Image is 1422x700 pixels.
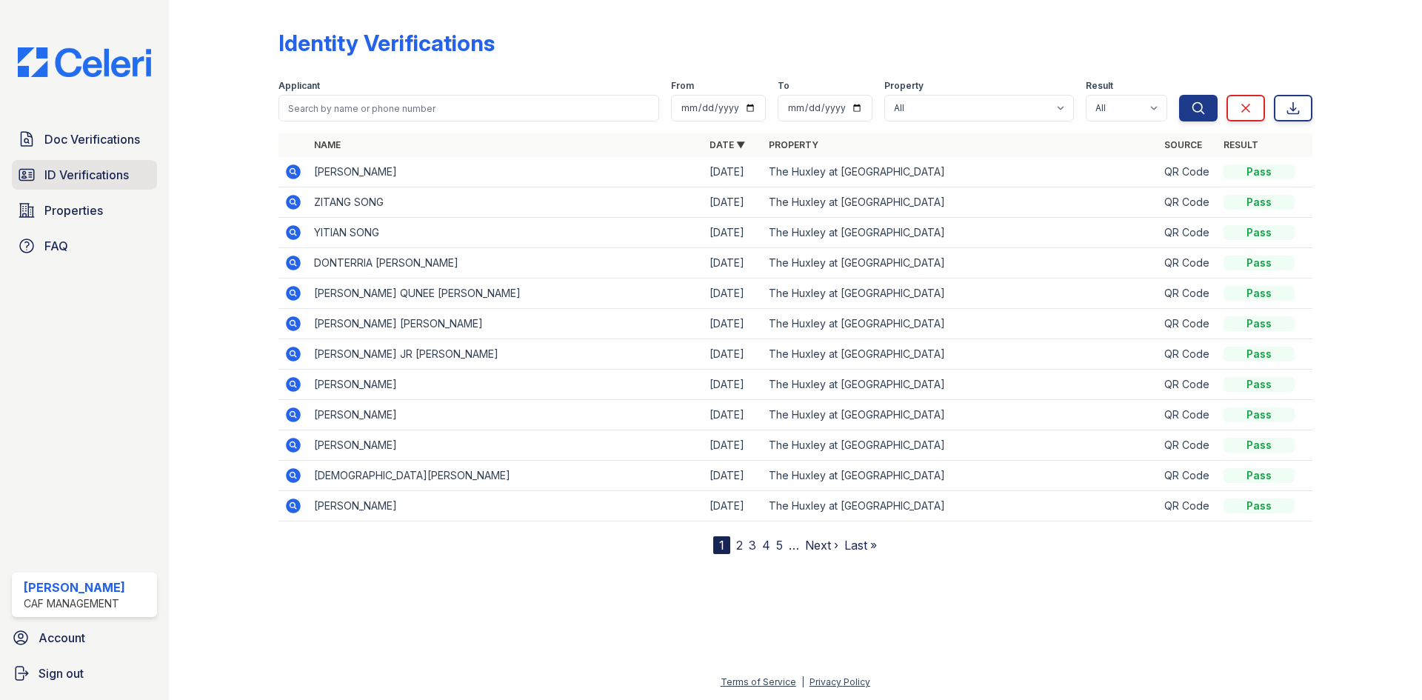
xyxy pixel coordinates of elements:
td: [PERSON_NAME] [308,491,704,521]
span: … [789,536,799,554]
td: The Huxley at [GEOGRAPHIC_DATA] [763,370,1158,400]
td: [PERSON_NAME] JR [PERSON_NAME] [308,339,704,370]
td: QR Code [1158,461,1218,491]
a: Date ▼ [710,139,745,150]
a: 3 [749,538,756,553]
td: [DATE] [704,157,763,187]
td: [DATE] [704,370,763,400]
td: The Huxley at [GEOGRAPHIC_DATA] [763,248,1158,279]
div: Pass [1224,377,1295,392]
div: Pass [1224,164,1295,179]
a: 2 [736,538,743,553]
td: [DATE] [704,461,763,491]
td: The Huxley at [GEOGRAPHIC_DATA] [763,279,1158,309]
div: Pass [1224,256,1295,270]
td: [PERSON_NAME] [308,157,704,187]
td: [DEMOGRAPHIC_DATA][PERSON_NAME] [308,461,704,491]
label: Result [1086,80,1113,92]
td: [DATE] [704,400,763,430]
td: The Huxley at [GEOGRAPHIC_DATA] [763,157,1158,187]
td: [DATE] [704,491,763,521]
div: | [801,676,804,687]
td: QR Code [1158,248,1218,279]
td: QR Code [1158,400,1218,430]
td: YITIAN SONG [308,218,704,248]
span: ID Verifications [44,166,129,184]
td: [DATE] [704,339,763,370]
a: 4 [762,538,770,553]
a: FAQ [12,231,157,261]
a: Name [314,139,341,150]
td: ZITANG SONG [308,187,704,218]
div: Pass [1224,438,1295,453]
a: 5 [776,538,783,553]
div: Pass [1224,316,1295,331]
div: Pass [1224,225,1295,240]
td: [PERSON_NAME] [308,370,704,400]
div: Pass [1224,347,1295,361]
span: Doc Verifications [44,130,140,148]
span: Properties [44,201,103,219]
span: Sign out [39,664,84,682]
td: [PERSON_NAME] QUNEE [PERSON_NAME] [308,279,704,309]
td: The Huxley at [GEOGRAPHIC_DATA] [763,461,1158,491]
label: Applicant [278,80,320,92]
td: [DATE] [704,248,763,279]
a: Property [769,139,818,150]
td: [DATE] [704,309,763,339]
td: The Huxley at [GEOGRAPHIC_DATA] [763,491,1158,521]
div: CAF Management [24,596,125,611]
td: [DATE] [704,218,763,248]
a: Last » [844,538,877,553]
td: QR Code [1158,157,1218,187]
a: Privacy Policy [810,676,870,687]
td: QR Code [1158,218,1218,248]
label: Property [884,80,924,92]
a: Account [6,623,163,653]
td: The Huxley at [GEOGRAPHIC_DATA] [763,430,1158,461]
input: Search by name or phone number [278,95,659,121]
div: Pass [1224,286,1295,301]
label: To [778,80,790,92]
a: Result [1224,139,1258,150]
td: The Huxley at [GEOGRAPHIC_DATA] [763,218,1158,248]
td: QR Code [1158,279,1218,309]
a: Doc Verifications [12,124,157,154]
td: The Huxley at [GEOGRAPHIC_DATA] [763,187,1158,218]
td: [PERSON_NAME] [PERSON_NAME] [308,309,704,339]
td: The Huxley at [GEOGRAPHIC_DATA] [763,400,1158,430]
label: From [671,80,694,92]
td: [DATE] [704,279,763,309]
td: QR Code [1158,339,1218,370]
td: QR Code [1158,430,1218,461]
span: Account [39,629,85,647]
a: Terms of Service [721,676,796,687]
span: FAQ [44,237,68,255]
div: Pass [1224,499,1295,513]
td: The Huxley at [GEOGRAPHIC_DATA] [763,339,1158,370]
div: Pass [1224,468,1295,483]
td: QR Code [1158,187,1218,218]
a: Next › [805,538,838,553]
td: The Huxley at [GEOGRAPHIC_DATA] [763,309,1158,339]
img: CE_Logo_Blue-a8612792a0a2168367f1c8372b55b34899dd931a85d93a1a3d3e32e68fde9ad4.png [6,47,163,77]
a: Source [1164,139,1202,150]
div: 1 [713,536,730,554]
td: DONTERRIA [PERSON_NAME] [308,248,704,279]
div: Pass [1224,195,1295,210]
a: Sign out [6,659,163,688]
div: Identity Verifications [278,30,495,56]
td: QR Code [1158,370,1218,400]
td: [DATE] [704,430,763,461]
td: QR Code [1158,491,1218,521]
td: [DATE] [704,187,763,218]
a: Properties [12,196,157,225]
div: Pass [1224,407,1295,422]
td: [PERSON_NAME] [308,400,704,430]
a: ID Verifications [12,160,157,190]
td: QR Code [1158,309,1218,339]
div: [PERSON_NAME] [24,579,125,596]
td: [PERSON_NAME] [308,430,704,461]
